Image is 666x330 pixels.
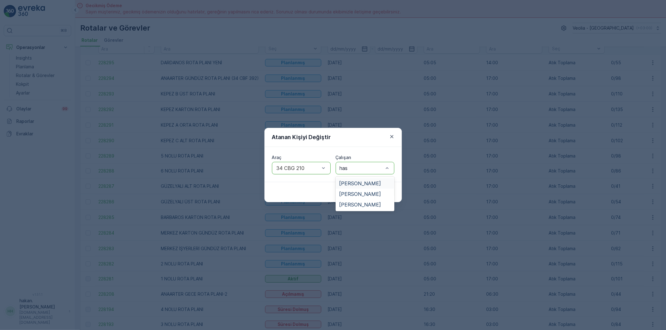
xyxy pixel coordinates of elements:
[339,202,381,207] span: [PERSON_NAME]
[339,191,381,197] span: [PERSON_NAME]
[272,133,331,142] p: Atanan Kişiyi Değiştir
[336,155,351,160] label: Çalışan
[272,155,282,160] label: Araç
[339,181,381,186] span: [PERSON_NAME]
